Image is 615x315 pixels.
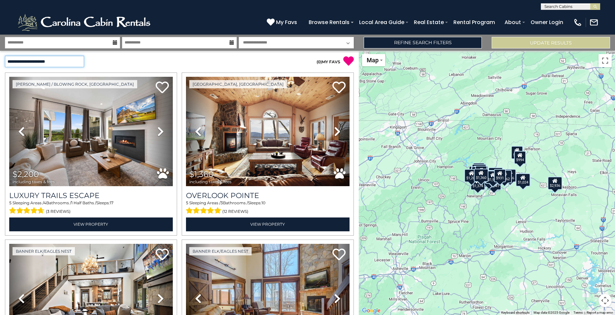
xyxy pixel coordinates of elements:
[587,311,613,314] a: Report a map error
[485,170,499,183] div: $1,754
[189,180,231,184] span: including taxes & fees
[13,80,137,88] a: [PERSON_NAME] / Blowing Rock, [GEOGRAPHIC_DATA]
[189,169,214,179] span: $1,360
[514,151,526,164] div: $994
[189,80,287,88] a: [GEOGRAPHIC_DATA], [GEOGRAPHIC_DATA]
[474,169,488,182] div: $1,360
[527,16,567,28] a: Owner Login
[589,18,599,27] img: mail-regular-white.png
[317,59,340,64] a: (0)MY FAVS
[356,16,408,28] a: Local Area Guide
[505,169,516,182] div: $546
[501,16,524,28] a: About
[9,77,173,186] img: thumbnail_168695581.jpeg
[71,200,96,205] span: 1 Half Baths /
[511,146,523,159] div: $839
[13,247,75,255] a: Banner Elk/Eagles Nest
[472,164,486,177] div: $1,421
[13,180,55,184] span: including taxes & fees
[276,18,297,26] span: My Favs
[450,16,498,28] a: Rental Program
[534,311,569,314] span: Map data ©2025 Google
[599,294,612,307] button: Map camera controls
[486,171,500,184] div: $1,956
[44,200,46,205] span: 4
[411,16,447,28] a: Real Estate
[573,311,583,314] a: Terms (opens in new tab)
[332,81,346,95] a: Add to favorites
[221,200,223,205] span: 3
[186,200,350,216] div: Sleeping Areas / Bathrooms / Sleeps:
[16,13,153,32] img: White-1-2.png
[9,191,173,200] a: Luxury Trails Escape
[261,200,265,205] span: 10
[186,217,350,231] a: View Property
[599,54,612,67] button: Toggle fullscreen view
[516,173,530,186] div: $1,024
[471,177,485,190] div: $1,374
[186,77,350,186] img: thumbnail_163477009.jpeg
[473,163,485,176] div: $611
[362,54,385,66] button: Change map style
[305,16,353,28] a: Browse Rentals
[332,248,346,262] a: Add to favorites
[9,200,12,205] span: 5
[360,306,382,315] img: Google
[494,169,506,182] div: $931
[156,248,169,262] a: Add to favorites
[367,57,379,64] span: Map
[186,200,188,205] span: 5
[501,310,530,315] button: Keyboard shortcuts
[13,169,39,179] span: $2,200
[46,207,71,216] span: (3 reviews)
[318,59,321,64] span: 0
[267,18,299,27] a: My Favs
[317,59,322,64] span: ( )
[364,37,482,48] a: Refine Search Filters
[186,191,350,200] a: Overlook Pointe
[573,18,582,27] img: phone-regular-white.png
[464,169,479,182] div: $1,208
[189,247,252,255] a: Banner Elk/Eagles Nest
[9,217,173,231] a: View Property
[110,200,113,205] span: 17
[469,166,483,179] div: $1,697
[488,167,503,181] div: $2,187
[474,166,488,179] div: $1,246
[9,200,173,216] div: Sleeping Areas / Bathrooms / Sleeps:
[476,166,487,179] div: $785
[360,306,382,315] a: Open this area in Google Maps (opens a new window)
[548,177,563,190] div: $2,936
[156,81,169,95] a: Add to favorites
[222,207,248,216] span: (12 reviews)
[492,37,610,48] button: Update Results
